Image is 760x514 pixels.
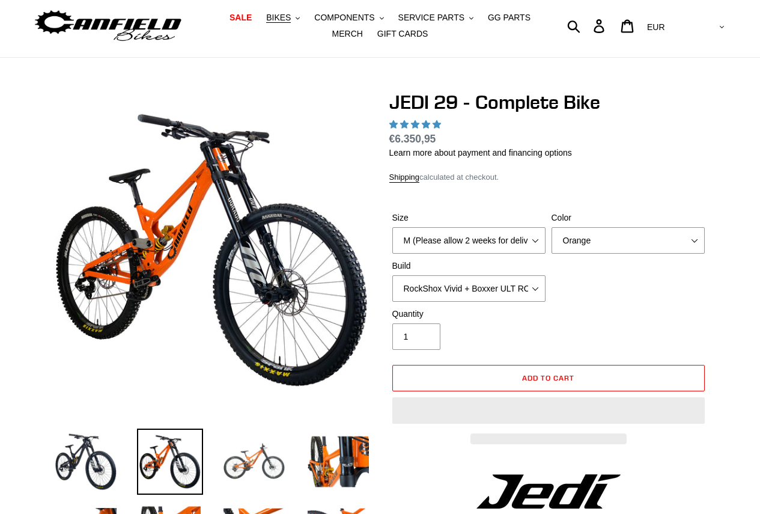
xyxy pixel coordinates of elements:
[371,26,434,42] a: GIFT CARDS
[488,13,530,23] span: GG PARTS
[392,10,479,26] button: SERVICE PARTS
[392,260,546,272] label: Build
[33,7,183,45] img: Canfield Bikes
[53,429,119,495] img: Load image into Gallery viewer, JEDI 29 - Complete Bike
[389,171,708,183] div: calculated at checkout.
[305,429,371,495] img: Load image into Gallery viewer, JEDI 29 - Complete Bike
[476,474,621,509] img: Jedi Logo
[230,13,252,23] span: SALE
[389,91,708,114] h1: JEDI 29 - Complete Bike
[332,29,363,39] span: MERCH
[389,148,572,158] a: Learn more about payment and financing options
[326,26,369,42] a: MERCH
[398,13,464,23] span: SERVICE PARTS
[266,13,291,23] span: BIKES
[392,365,705,391] button: Add to cart
[389,120,443,129] span: 5.00 stars
[392,308,546,320] label: Quantity
[223,10,258,26] a: SALE
[314,13,374,23] span: COMPONENTS
[392,212,546,224] label: Size
[389,133,436,145] span: €6.350,95
[522,373,574,382] span: Add to cart
[482,10,537,26] a: GG PARTS
[137,429,203,495] img: Load image into Gallery viewer, JEDI 29 - Complete Bike
[55,93,369,407] img: JEDI 29 - Complete Bike
[552,212,705,224] label: Color
[389,173,420,183] a: Shipping
[260,10,306,26] button: BIKES
[221,429,287,495] img: Load image into Gallery viewer, JEDI 29 - Complete Bike
[377,29,428,39] span: GIFT CARDS
[308,10,389,26] button: COMPONENTS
